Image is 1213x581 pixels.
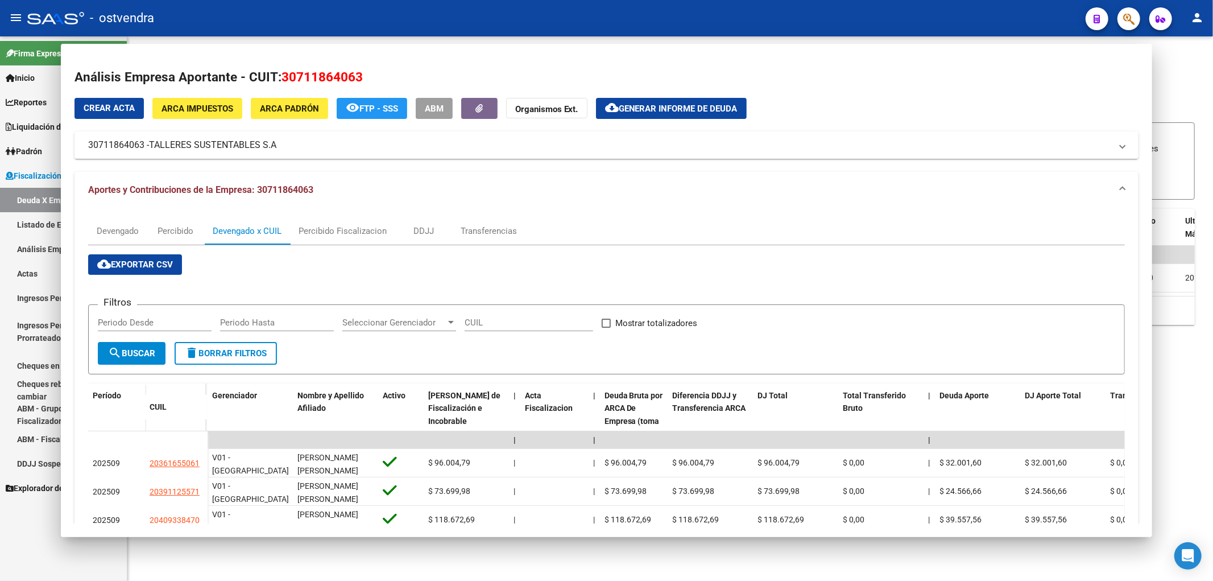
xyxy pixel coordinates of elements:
[6,482,97,495] span: Explorador de Archivos
[509,384,520,460] datatable-header-cell: |
[605,101,619,114] mat-icon: cloud_download
[212,391,257,400] span: Gerenciador
[673,391,746,413] span: Diferencia DDJJ y Transferencia ARCA
[1111,458,1132,467] span: $ 0,00
[150,516,200,525] span: 20409338470
[1025,458,1067,467] span: $ 32.001,60
[1111,487,1132,496] span: $ 0,00
[589,384,600,460] datatable-header-cell: |
[90,6,154,31] span: - ostvendra
[758,515,805,524] span: $ 118.672,69
[843,515,865,524] span: $ 0,00
[152,98,242,119] button: ARCA Impuestos
[839,384,924,460] datatable-header-cell: Total Transferido Bruto
[175,342,277,365] button: Borrar Filtros
[378,384,424,460] datatable-header-cell: Activo
[593,487,595,496] span: |
[1025,487,1067,496] span: $ 24.566,66
[605,515,651,524] span: $ 118.672,69
[84,103,135,113] span: Crear Acta
[150,459,200,468] span: 20361655061
[98,342,165,365] button: Buscar
[297,391,364,413] span: Nombre y Apellido Afiliado
[514,487,515,496] span: |
[428,391,500,426] span: [PERSON_NAME] de Fiscalización e Incobrable
[520,384,589,460] datatable-header-cell: Acta Fiscalizacion
[342,318,446,328] span: Seleccionar Gerenciador
[425,104,444,114] span: ABM
[929,487,930,496] span: |
[74,131,1139,159] mat-expansion-panel-header: 30711864063 -TALLERES SUSTENTABLES S.A
[929,515,930,524] span: |
[6,47,65,60] span: Firma Express
[1111,391,1179,400] span: Transferido Aporte
[88,138,1112,152] mat-panel-title: 30711864063 -
[605,458,647,467] span: $ 96.004,79
[673,487,715,496] span: $ 73.699,98
[108,348,155,359] span: Buscar
[93,459,120,468] span: 202509
[297,510,358,532] span: [PERSON_NAME] [PERSON_NAME]
[1111,515,1132,524] span: $ 0,00
[593,458,595,467] span: |
[514,458,515,467] span: |
[843,487,865,496] span: $ 0,00
[929,391,931,400] span: |
[212,510,289,532] span: V01 - [GEOGRAPHIC_DATA]
[593,435,595,444] span: |
[6,145,42,158] span: Padrón
[929,435,931,444] span: |
[337,98,407,119] button: FTP - SSS
[212,453,289,475] span: V01 - [GEOGRAPHIC_DATA]
[673,515,719,524] span: $ 118.672,69
[293,384,378,460] datatable-header-cell: Nombre y Apellido Afiliado
[212,481,289,504] span: V01 - [GEOGRAPHIC_DATA]
[97,259,173,270] span: Exportar CSV
[1185,273,1212,282] span: 202506
[260,104,319,114] span: ARCA Padrón
[1025,515,1067,524] span: $ 39.557,56
[515,104,578,114] strong: Organismos Ext.
[150,487,200,496] span: 20391125571
[615,316,698,330] span: Mostrar totalizadores
[88,184,313,195] span: Aportes y Contribuciones de la Empresa: 30711864063
[673,458,715,467] span: $ 96.004,79
[93,391,121,400] span: Período
[162,104,233,114] span: ARCA Impuestos
[929,458,930,467] span: |
[1021,384,1106,460] datatable-header-cell: DJ Aporte Total
[605,487,647,496] span: $ 73.699,98
[88,384,145,431] datatable-header-cell: Período
[93,516,120,525] span: 202509
[754,384,839,460] datatable-header-cell: DJ Total
[940,487,982,496] span: $ 24.566,66
[940,391,990,400] span: Deuda Aporte
[74,68,1139,87] h2: Análisis Empresa Aportante - CUIT:
[6,72,35,84] span: Inicio
[359,104,398,114] span: FTP - SSS
[149,138,276,152] span: TALLERES SUSTENTABLES S.A
[428,487,470,496] span: $ 73.699,98
[619,104,738,114] span: Generar informe de deuda
[605,391,663,452] span: Deuda Bruta por ARCA De Empresa (toma en cuenta todos los afiliados)
[383,391,405,400] span: Activo
[843,391,906,413] span: Total Transferido Bruto
[74,98,144,119] button: Crear Acta
[843,458,865,467] span: $ 0,00
[593,391,595,400] span: |
[940,458,982,467] span: $ 32.001,60
[596,98,747,119] button: Generar informe de deuda
[150,402,167,411] span: CUIL
[97,225,139,237] div: Devengado
[6,121,105,133] span: Liquidación de Convenios
[6,170,74,182] span: Fiscalización RG
[461,225,517,237] div: Transferencias
[74,172,1139,208] mat-expansion-panel-header: Aportes y Contribuciones de la Empresa: 30711864063
[514,435,516,444] span: |
[93,487,120,496] span: 202509
[1106,384,1191,460] datatable-header-cell: Transferido Aporte
[6,96,47,109] span: Reportes
[525,391,573,413] span: Acta Fiscalizacion
[145,395,208,419] datatable-header-cell: CUIL
[940,515,982,524] span: $ 39.557,56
